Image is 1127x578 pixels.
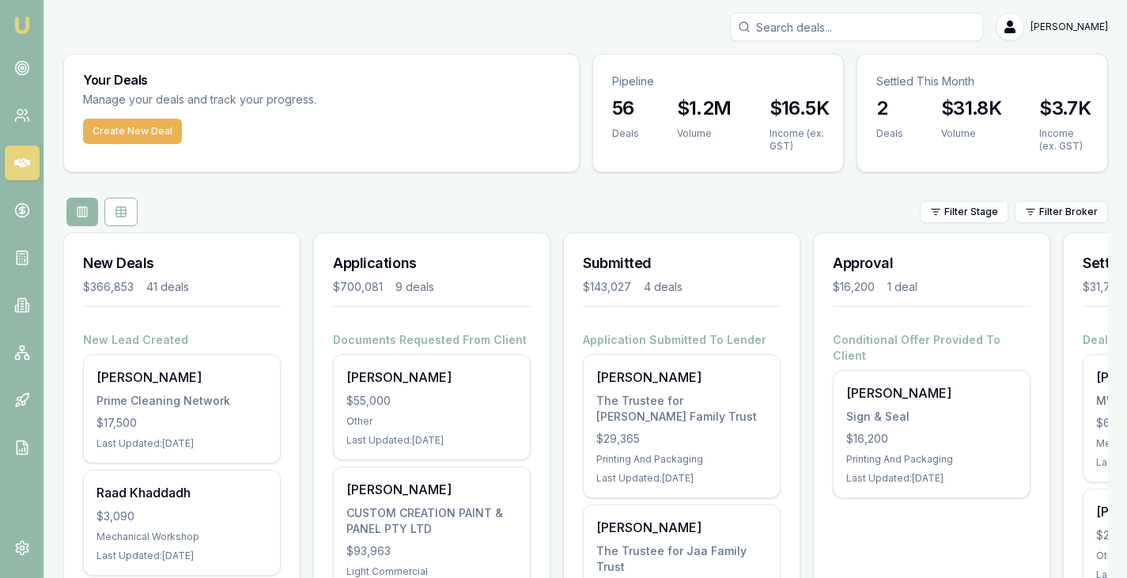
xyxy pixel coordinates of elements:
div: $700,081 [333,279,383,295]
div: Raad Khaddadh [96,483,267,502]
div: Sign & Seal [846,409,1017,425]
h3: Applications [333,252,531,274]
h4: Conditional Offer Provided To Client [833,332,1031,364]
h3: 2 [876,96,903,121]
div: Other [346,415,517,428]
span: Filter Broker [1039,206,1098,218]
div: Printing And Packaging [846,453,1017,466]
button: Filter Stage [920,201,1008,223]
img: emu-icon-u.png [13,16,32,35]
div: $16,200 [833,279,875,295]
span: [PERSON_NAME] [1031,21,1108,33]
div: $55,000 [346,393,517,409]
div: Income (ex. GST) [770,127,829,153]
h3: $31.8K [941,96,1001,121]
button: Create New Deal [83,119,182,144]
p: Settled This Month [876,74,1088,89]
h3: 56 [612,96,639,121]
h3: $1.2M [677,96,732,121]
div: [PERSON_NAME] [346,368,517,387]
h3: $16.5K [770,96,829,121]
h3: New Deals [83,252,281,274]
div: [PERSON_NAME] [846,383,1017,402]
div: Last Updated: [DATE] [846,472,1017,485]
div: 9 deals [395,279,434,295]
div: [PERSON_NAME] [596,368,767,387]
div: Deals [612,127,639,140]
div: Mechanical Workshop [96,531,267,543]
span: Filter Stage [944,206,998,218]
div: $93,963 [346,543,517,559]
h3: $3.7K [1039,96,1091,121]
div: [PERSON_NAME] [346,480,517,499]
input: Search deals [730,13,983,41]
button: Filter Broker [1015,201,1108,223]
p: Manage your deals and track your progress. [83,91,488,109]
div: Last Updated: [DATE] [596,472,767,485]
div: $31,766 [1083,279,1125,295]
h3: Your Deals [83,74,560,86]
div: Last Updated: [DATE] [96,437,267,450]
h4: New Lead Created [83,332,281,348]
div: 41 deals [146,279,189,295]
p: Pipeline [612,74,824,89]
div: The Trustee for [PERSON_NAME] Family Trust [596,393,767,425]
h3: Approval [833,252,1031,274]
h3: Submitted [583,252,781,274]
div: $366,853 [83,279,134,295]
div: $17,500 [96,415,267,431]
div: Income (ex. GST) [1039,127,1091,153]
div: CUSTOM CREATION PAINT & PANEL PTY LTD [346,505,517,537]
div: Volume [941,127,1001,140]
div: Deals [876,127,903,140]
div: Light Commercial [346,565,517,578]
div: $16,200 [846,431,1017,447]
div: Printing And Packaging [596,453,767,466]
div: $3,090 [96,508,267,524]
div: Volume [677,127,732,140]
div: $143,027 [583,279,631,295]
div: The Trustee for Jaa Family Trust [596,543,767,575]
h4: Documents Requested From Client [333,332,531,348]
div: [PERSON_NAME] [596,518,767,537]
div: $29,365 [596,431,767,447]
div: 1 deal [887,279,917,295]
div: Prime Cleaning Network [96,393,267,409]
div: Last Updated: [DATE] [96,550,267,562]
h4: Application Submitted To Lender [583,332,781,348]
div: Last Updated: [DATE] [346,434,517,447]
div: 4 deals [644,279,683,295]
div: [PERSON_NAME] [96,368,267,387]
